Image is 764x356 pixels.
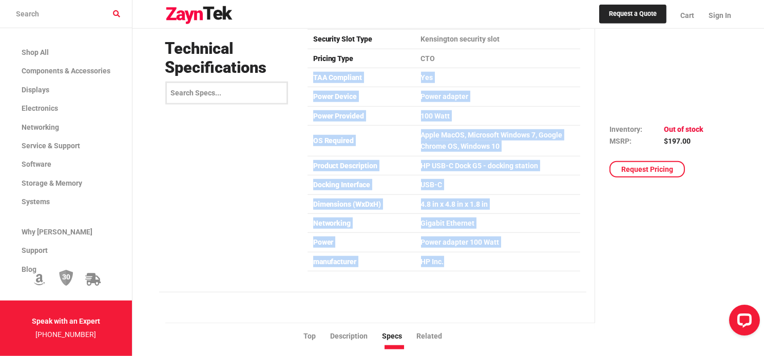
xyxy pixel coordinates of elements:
[415,68,580,87] td: Yes
[415,126,580,156] td: Apple MacOS, Microsoft Windows 7, Google Chrome OS, Windows 10
[32,317,100,325] strong: Speak with an Expert
[308,156,415,175] td: Product Description
[681,11,695,19] span: Cart
[59,269,73,287] img: 30 Day Return Policy
[36,330,97,339] a: [PHONE_NUMBER]
[609,161,685,177] a: Request Pricing
[721,301,764,344] iframe: LiveChat chat widget
[22,48,49,56] span: Shop All
[308,87,415,106] td: Power Device
[415,175,580,194] td: USB-C
[609,124,664,135] td: Inventory
[22,265,36,273] span: Blog
[664,135,703,147] td: $197.00
[308,49,415,68] td: Pricing Type
[303,330,330,342] li: Top
[308,194,415,213] td: Dimensions (WxDxH)
[415,87,580,106] td: Power adapter
[308,214,415,233] td: Networking
[609,135,664,147] td: MSRP
[415,106,580,125] td: 100 Watt
[165,39,296,77] h3: Technical Specifications
[308,30,415,49] td: Security Slot Type
[308,175,415,194] td: Docking Interface
[415,49,580,68] td: CTO
[308,233,415,252] td: Power
[308,126,415,156] td: OS Required
[416,330,456,342] li: Related
[22,86,49,94] span: Displays
[22,142,80,150] span: Service & Support
[415,233,580,252] td: Power adapter 100 Watt
[22,67,110,75] span: Components & Accessories
[415,30,580,49] td: Kensington security slot
[22,197,50,206] span: Systems
[165,82,289,105] input: Search Specs...
[165,6,233,25] img: logo
[22,179,82,187] span: Storage & Memory
[330,330,382,342] li: Description
[22,228,92,236] span: Why [PERSON_NAME]
[382,330,416,342] li: Specs
[308,68,415,87] td: TAA Compliant
[22,246,48,254] span: Support
[674,3,702,28] a: Cart
[415,194,580,213] td: 4.8 in x 4.8 in x 1.8 in
[22,104,58,112] span: Electronics
[415,156,580,175] td: HP USB-C Dock G5 - docking station
[308,252,415,271] td: manufacturer
[702,3,732,28] a: Sign In
[415,214,580,233] td: Gigabit Ethernet
[664,125,703,133] span: Out of stock
[308,106,415,125] td: Power Provided
[415,252,580,271] td: HP Inc.
[22,160,51,168] span: Software
[22,123,59,131] span: Networking
[599,5,666,24] a: Request a Quote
